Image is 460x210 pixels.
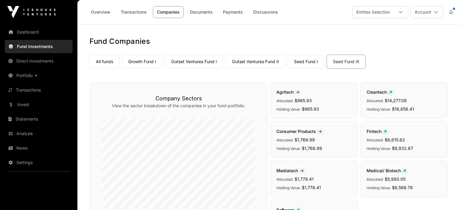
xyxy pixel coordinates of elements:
a: Transactions [5,83,73,97]
span: Agritech [276,89,302,95]
p: View the sector breakdown of the companies in your fund portfolio. [102,103,255,109]
a: Fund Investments [5,40,73,53]
a: Settings [5,156,73,169]
span: $9,932.67 [392,146,413,151]
iframe: Chat Widget [430,181,460,210]
span: Allocated: [276,99,293,103]
span: Holding Value: [367,146,391,151]
a: Transactions [117,6,151,18]
span: Mediatech [276,168,306,173]
a: Outset Ventures Fund II [226,55,285,69]
span: $1,778.41 [302,185,321,190]
img: Icehouse Ventures Logo [7,6,56,18]
span: Allocated: [367,99,383,103]
a: Documents [186,6,217,18]
h1: Fund Companies [90,37,448,46]
span: $965.93 [295,98,312,103]
a: Discussions [249,6,282,18]
span: $6,566.78 [392,185,413,190]
a: Companies [153,6,184,18]
span: Holding Value: [276,107,301,111]
span: Cleantech [367,89,394,95]
span: $1,778.41 [295,176,314,182]
h3: Company Sectors [102,94,255,103]
span: Allocated: [276,138,293,142]
a: Payments [219,6,247,18]
span: Fintech [367,129,389,134]
span: $5,980.05 [385,176,406,182]
span: $1,768.99 [295,137,315,142]
span: Allocated: [276,177,293,182]
div: Entities Selection [353,6,393,18]
a: Invest [5,98,73,111]
a: Seed Fund III [327,55,366,69]
span: $8,615.62 [385,137,405,142]
a: Direct Investments [5,54,73,68]
a: Growth Fund I [122,55,162,69]
a: Analysis [5,127,73,140]
span: Consumer Products [276,129,324,134]
span: $1,768.99 [302,146,322,151]
span: $965.93 [302,106,319,111]
a: Overview [87,6,114,18]
span: Holding Value: [367,186,391,190]
span: $14,277.08 [385,98,407,103]
span: Holding Value: [276,186,301,190]
a: Outset Ventures Fund I [165,55,223,69]
a: All funds [90,55,119,69]
span: Holding Value: [276,146,301,151]
span: Medical/ Biotech [367,168,408,173]
a: Statements [5,112,73,126]
span: Allocated: [367,177,383,182]
a: News [5,141,73,155]
span: Holding Value: [367,107,391,111]
button: Account [411,6,443,18]
a: Portfolio [5,69,73,82]
a: Seed Fund I [288,55,324,69]
a: Dashboard [5,25,73,39]
span: $18,858.41 [392,106,414,111]
span: Allocated: [367,138,383,142]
